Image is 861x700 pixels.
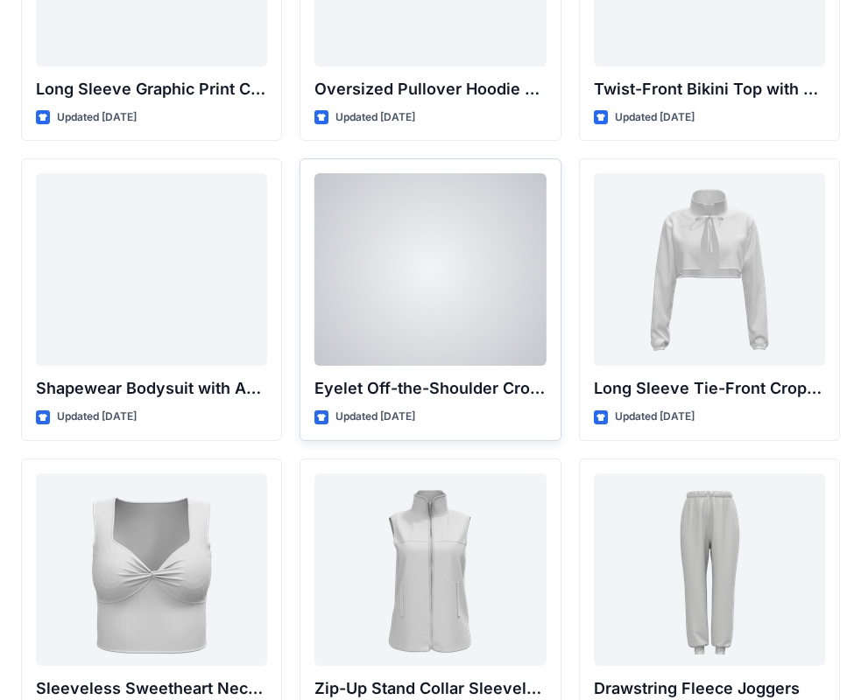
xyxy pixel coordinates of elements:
a: Shapewear Bodysuit with Adjustable Straps [36,173,267,366]
a: Sleeveless Sweetheart Neck Twist-Front Crop Top [36,473,267,666]
p: Eyelet Off-the-Shoulder Crop Top with Ruffle Straps [314,376,546,401]
p: Updated [DATE] [335,408,415,426]
p: Long Sleeve Graphic Print Cropped Turtleneck [36,77,267,101]
a: Eyelet Off-the-Shoulder Crop Top with Ruffle Straps [314,173,546,366]
p: Updated [DATE] [615,108,695,127]
a: Long Sleeve Tie-Front Cropped Shrug [594,173,825,366]
p: Updated [DATE] [57,108,137,127]
p: Oversized Pullover Hoodie with Front Pocket [314,77,546,101]
a: Zip-Up Stand Collar Sleeveless Vest [314,473,546,666]
p: Updated [DATE] [335,108,415,127]
p: Updated [DATE] [57,408,137,426]
p: Shapewear Bodysuit with Adjustable Straps [36,376,267,401]
p: Twist-Front Bikini Top with Thin Straps [594,77,825,101]
a: Drawstring Fleece Joggers [594,473,825,666]
p: Long Sleeve Tie-Front Cropped Shrug [594,376,825,401]
p: Updated [DATE] [615,408,695,426]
